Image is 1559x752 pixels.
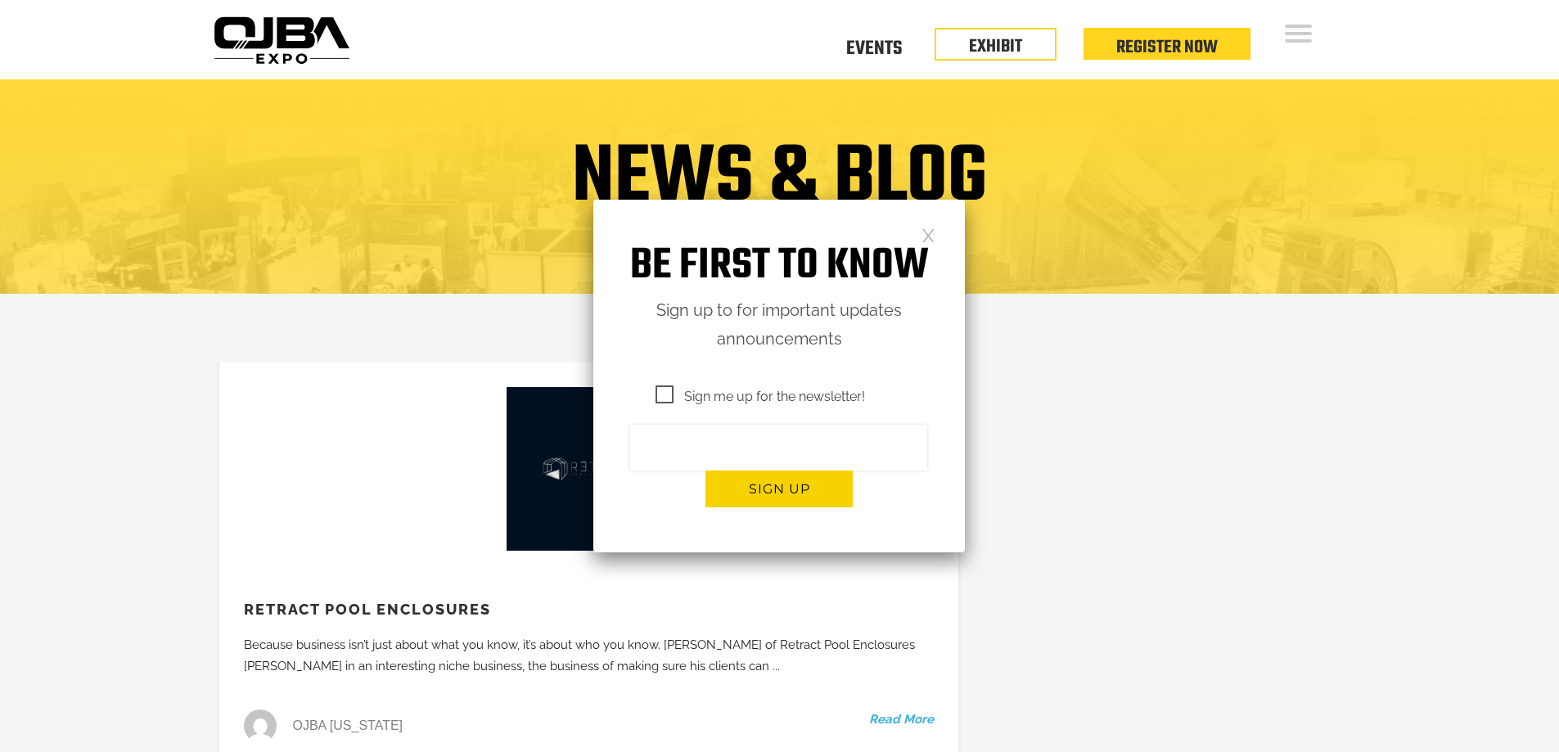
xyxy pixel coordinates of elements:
a: Retract Pool Enclosures [244,601,491,618]
h1: Be first to know [593,241,965,292]
p: Sign up to for important updates announcements [593,296,965,353]
span: Sign me up for the newsletter! [656,386,865,407]
a: Close [921,227,935,241]
a: Read More [869,709,934,731]
a: EXHIBIT [969,33,1022,61]
h1: NEWS & BLOG [572,137,987,220]
div: Because business isn’t just about what you know, it’s about who you know. [PERSON_NAME] of Retrac... [219,635,948,677]
span: OJBA [US_STATE] [293,724,403,727]
button: Sign up [705,471,853,507]
a: Register Now [1116,34,1218,61]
